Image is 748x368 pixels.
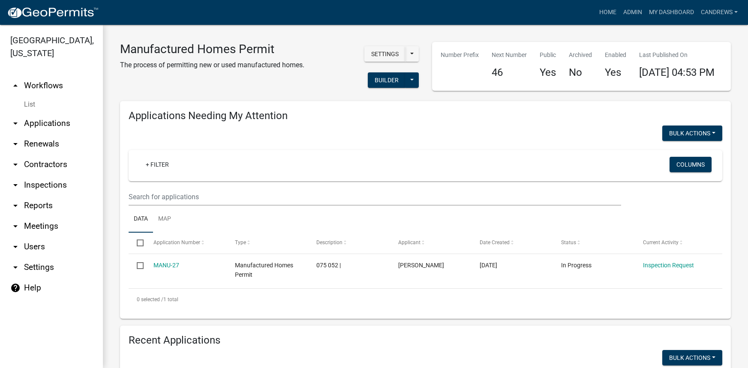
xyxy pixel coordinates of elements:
[441,51,479,60] p: Number Prefix
[605,66,626,79] h4: Yes
[316,240,342,246] span: Description
[398,240,421,246] span: Applicant
[492,66,527,79] h4: 46
[605,51,626,60] p: Enabled
[10,180,21,190] i: arrow_drop_down
[643,262,694,269] a: Inspection Request
[492,51,527,60] p: Next Number
[553,233,634,253] datatable-header-cell: Status
[639,51,715,60] p: Last Published On
[129,233,145,253] datatable-header-cell: Select
[10,242,21,252] i: arrow_drop_down
[153,240,200,246] span: Application Number
[129,334,722,347] h4: Recent Applications
[480,262,497,269] span: 09/14/2022
[480,240,510,246] span: Date Created
[569,66,592,79] h4: No
[129,188,621,206] input: Search for applications
[227,233,308,253] datatable-header-cell: Type
[153,206,176,233] a: Map
[472,233,553,253] datatable-header-cell: Date Created
[364,46,406,62] button: Settings
[368,72,406,88] button: Builder
[120,60,304,70] p: The process of permitting new or used manufactured homes.
[662,350,722,365] button: Bulk Actions
[540,66,556,79] h4: Yes
[569,51,592,60] p: Archived
[398,262,444,269] span: Courtney Andrews
[697,4,741,21] a: candrews
[129,289,722,310] div: 1 total
[153,262,179,269] a: MANU-27
[390,233,472,253] datatable-header-cell: Applicant
[10,221,21,231] i: arrow_drop_down
[596,4,620,21] a: Home
[643,240,679,246] span: Current Activity
[670,157,712,172] button: Columns
[10,159,21,170] i: arrow_drop_down
[639,66,715,78] span: [DATE] 04:53 PM
[235,262,293,278] span: Manufactured Homes Permit
[10,139,21,149] i: arrow_drop_down
[540,51,556,60] p: Public
[145,233,226,253] datatable-header-cell: Application Number
[120,42,304,57] h3: Manufactured Homes Permit
[10,81,21,91] i: arrow_drop_up
[10,118,21,129] i: arrow_drop_down
[635,233,716,253] datatable-header-cell: Current Activity
[316,262,341,269] span: 075 052 |
[561,240,576,246] span: Status
[10,283,21,293] i: help
[137,296,163,302] span: 0 selected /
[129,206,153,233] a: Data
[561,262,592,269] span: In Progress
[620,4,646,21] a: Admin
[10,262,21,272] i: arrow_drop_down
[139,157,176,172] a: + Filter
[129,110,722,122] h4: Applications Needing My Attention
[10,200,21,211] i: arrow_drop_down
[235,240,246,246] span: Type
[662,126,722,141] button: Bulk Actions
[308,233,390,253] datatable-header-cell: Description
[646,4,697,21] a: My Dashboard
